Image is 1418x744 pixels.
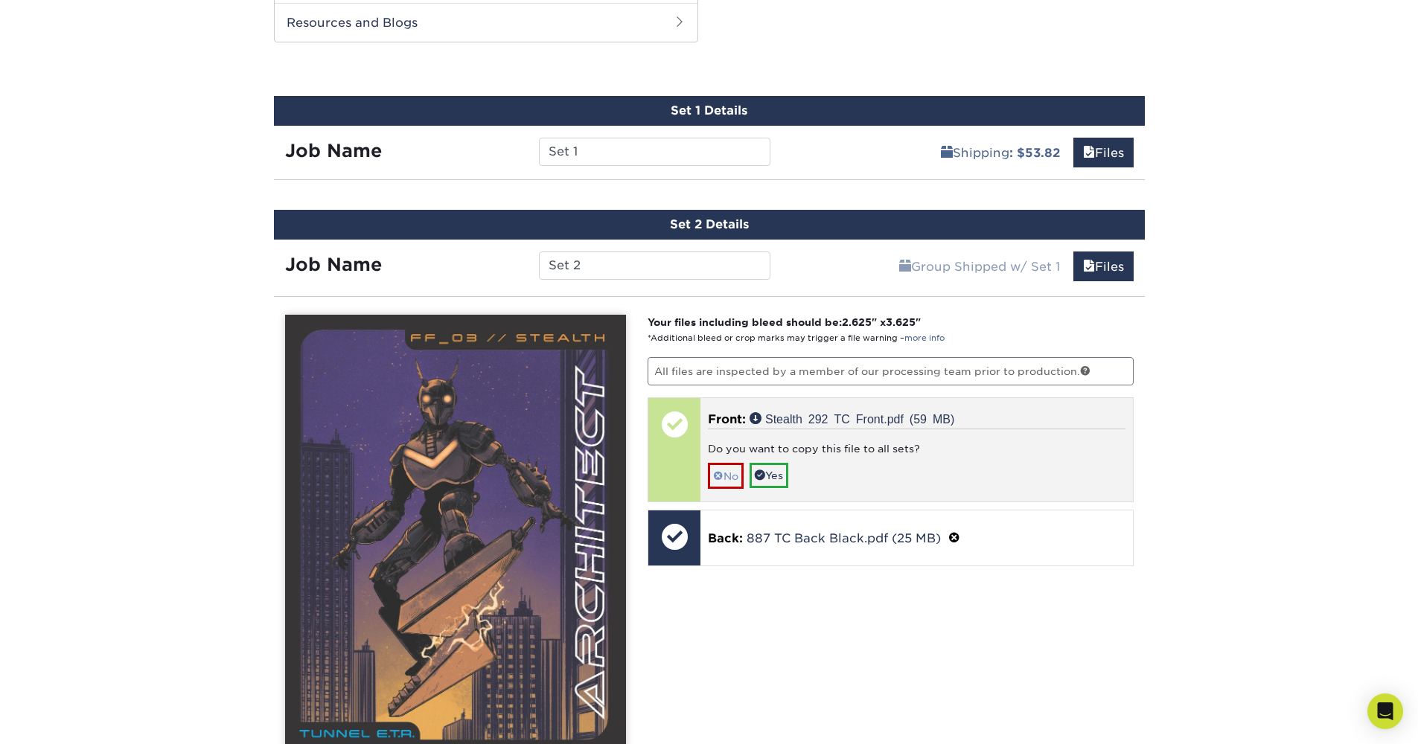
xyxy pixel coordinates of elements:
[539,138,770,166] input: Enter a job name
[1367,693,1403,729] div: Open Intercom Messenger
[539,251,770,280] input: Enter a job name
[750,463,788,488] a: Yes
[1083,260,1095,274] span: files
[275,3,697,42] h2: Resources and Blogs
[941,146,953,160] span: shipping
[1073,251,1134,281] a: Files
[899,260,911,274] span: shipping
[648,357,1134,385] p: All files are inspected by a member of our processing team prior to production.
[904,333,945,343] a: more info
[4,699,127,739] iframe: Google Customer Reviews
[1083,146,1095,160] span: files
[708,463,744,489] a: No
[886,316,916,328] span: 3.625
[708,412,746,426] span: Front:
[285,140,382,161] strong: Job Name
[285,254,382,275] strong: Job Name
[1073,138,1134,167] a: Files
[842,316,872,328] span: 2.625
[1009,146,1060,160] b: : $53.82
[274,96,1145,126] div: Set 1 Details
[750,412,954,424] a: Stealth 292 TC Front.pdf (59 MB)
[648,333,945,343] small: *Additional bleed or crop marks may trigger a file warning –
[708,531,743,545] span: Back:
[890,251,1070,281] a: Group Shipped w/ Set 1
[708,441,1125,462] div: Do you want to copy this file to all sets?
[931,138,1070,167] a: Shipping: $53.82
[274,210,1145,240] div: Set 2 Details
[747,531,941,545] a: 887 TC Back Black.pdf (25 MB)
[648,316,921,328] strong: Your files including bleed should be: " x "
